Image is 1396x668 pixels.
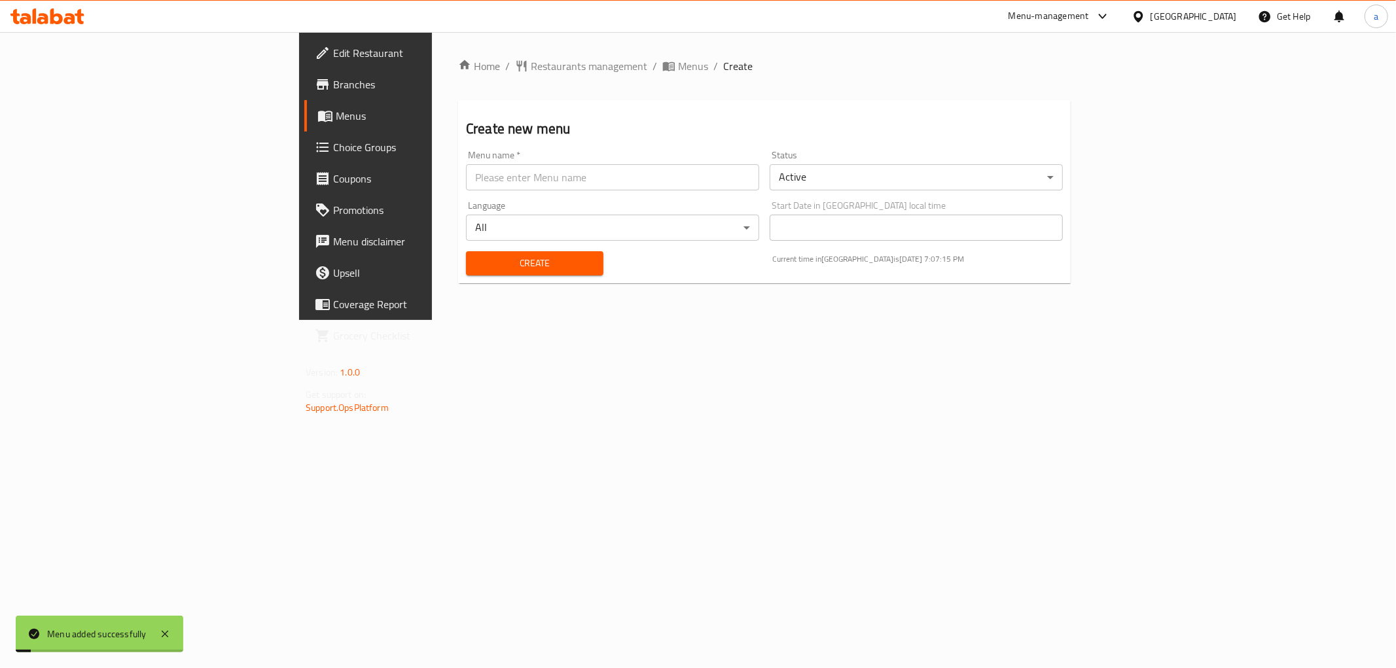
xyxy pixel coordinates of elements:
[333,77,522,92] span: Branches
[304,226,532,257] a: Menu disclaimer
[304,69,532,100] a: Branches
[466,251,603,275] button: Create
[340,364,360,381] span: 1.0.0
[1009,9,1089,24] div: Menu-management
[306,386,366,403] span: Get support on:
[47,627,147,641] div: Menu added successfully
[304,132,532,163] a: Choice Groups
[466,164,759,190] input: Please enter Menu name
[306,399,389,416] a: Support.OpsPlatform
[515,58,647,74] a: Restaurants management
[770,164,1063,190] div: Active
[304,100,532,132] a: Menus
[333,171,522,186] span: Coupons
[333,234,522,249] span: Menu disclaimer
[304,320,532,351] a: Grocery Checklist
[333,139,522,155] span: Choice Groups
[333,328,522,343] span: Grocery Checklist
[1151,9,1237,24] div: [GEOGRAPHIC_DATA]
[466,215,759,241] div: All
[653,58,657,74] li: /
[713,58,718,74] li: /
[458,58,1071,74] nav: breadcrumb
[333,45,522,61] span: Edit Restaurant
[476,255,593,272] span: Create
[662,58,708,74] a: Menus
[304,37,532,69] a: Edit Restaurant
[304,194,532,226] a: Promotions
[1374,9,1378,24] span: a
[333,265,522,281] span: Upsell
[336,108,522,124] span: Menus
[304,257,532,289] a: Upsell
[304,163,532,194] a: Coupons
[531,58,647,74] span: Restaurants management
[723,58,753,74] span: Create
[678,58,708,74] span: Menus
[306,364,338,381] span: Version:
[333,202,522,218] span: Promotions
[333,296,522,312] span: Coverage Report
[466,119,1063,139] h2: Create new menu
[304,289,532,320] a: Coverage Report
[772,253,1063,265] p: Current time in [GEOGRAPHIC_DATA] is [DATE] 7:07:15 PM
